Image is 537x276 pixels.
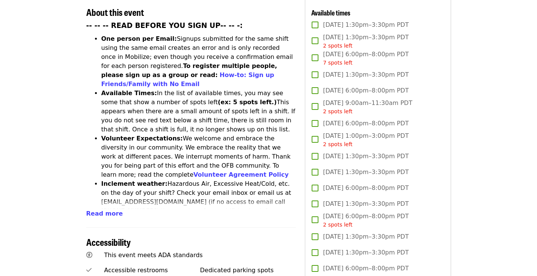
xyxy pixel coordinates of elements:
span: Read more [86,210,123,217]
strong: Inclement weather: [101,180,168,187]
i: universal-access icon [86,251,92,259]
span: This event meets ADA standards [104,251,203,259]
span: 2 spots left [323,222,352,228]
span: [DATE] 1:30pm–3:30pm PDT [323,232,408,241]
strong: -- -- -- READ BEFORE YOU SIGN UP-- -- -: [86,22,243,29]
span: 2 spots left [323,43,352,49]
span: 2 spots left [323,141,352,147]
span: [DATE] 1:30pm–3:30pm PDT [323,20,408,29]
span: [DATE] 6:00pm–8:00pm PDT [323,86,408,95]
span: Available times [311,8,350,17]
span: Accessibility [86,235,131,248]
a: How-to: Sign up Friends/Family with No Email [101,71,274,88]
span: [DATE] 1:30pm–3:30pm PDT [323,152,408,161]
strong: One person per Email: [101,35,177,42]
span: [DATE] 6:00pm–8:00pm PDT [323,119,408,128]
span: 7 spots left [323,60,352,66]
li: We welcome and embrace the diversity in our community. We embrace the reality that we work at dif... [101,134,296,179]
strong: (ex: 5 spots left.) [218,99,277,106]
li: In the list of available times, you may see some that show a number of spots left This appears wh... [101,89,296,134]
div: Accessible restrooms [104,266,200,275]
span: 2 spots left [323,108,352,114]
span: [DATE] 1:30pm–3:30pm PDT [323,70,408,79]
span: [DATE] 1:30pm–3:30pm PDT [323,248,408,257]
button: Read more [86,209,123,218]
span: [DATE] 1:30pm–3:30pm PDT [323,199,408,208]
strong: Volunteer Expectations: [101,135,183,142]
a: Volunteer Agreement Policy [193,171,289,178]
span: About this event [86,5,144,19]
span: [DATE] 6:00pm–8:00pm PDT [323,50,408,67]
strong: To register multiple people, please sign up as a group or read: [101,62,277,79]
li: Signups submitted for the same shift using the same email creates an error and is only recorded o... [101,34,296,89]
div: Dedicated parking spots [200,266,296,275]
span: [DATE] 1:30pm–3:30pm PDT [323,168,408,177]
span: [DATE] 1:30pm–3:30pm PDT [323,33,408,50]
span: [DATE] 6:00pm–8:00pm PDT [323,264,408,273]
span: [DATE] 6:00pm–8:00pm PDT [323,183,408,193]
span: [DATE] 9:00am–11:30am PDT [323,99,412,116]
span: [DATE] 6:00pm–8:00pm PDT [323,212,408,229]
span: [DATE] 1:00pm–3:00pm PDT [323,131,408,148]
strong: Available Times: [101,89,157,97]
li: Hazardous Air, Excessive Heat/Cold, etc. on the day of your shift? Check your email inbox or emai... [101,179,296,225]
i: check icon [86,267,92,274]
